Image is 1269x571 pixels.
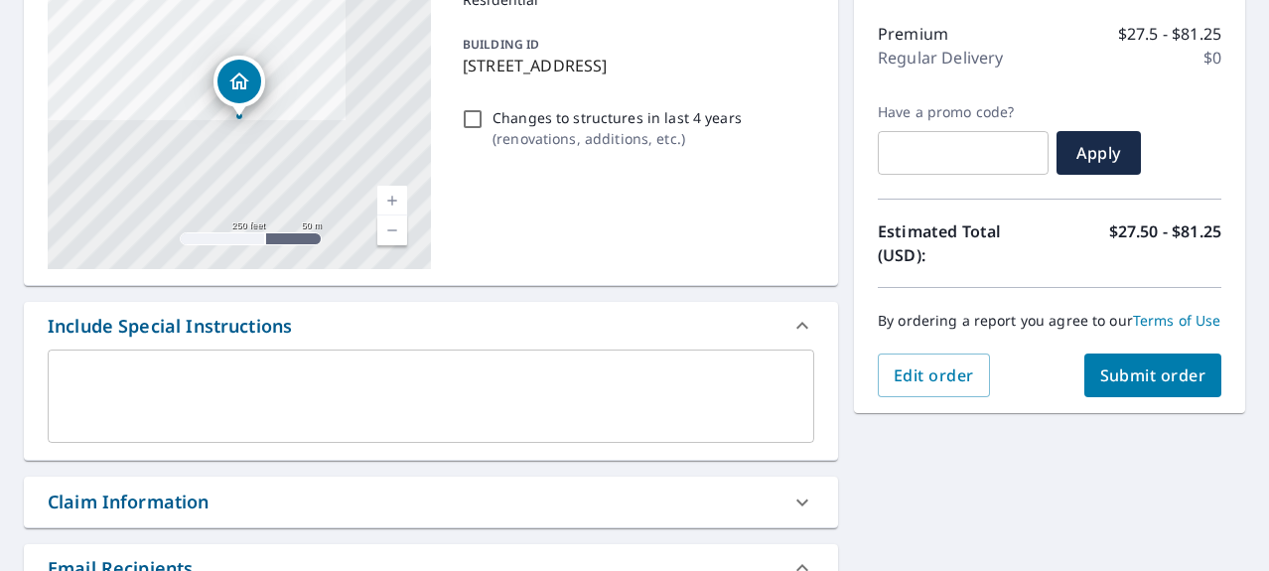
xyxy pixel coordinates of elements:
button: Apply [1057,131,1141,175]
p: [STREET_ADDRESS] [463,54,806,77]
span: Submit order [1100,364,1206,386]
p: Changes to structures in last 4 years [493,107,742,128]
p: By ordering a report you agree to our [878,312,1221,330]
label: Have a promo code? [878,103,1049,121]
div: Claim Information [24,477,838,527]
a: Terms of Use [1133,311,1221,330]
span: Edit order [894,364,974,386]
a: Current Level 17, Zoom Out [377,215,407,245]
button: Submit order [1084,354,1222,397]
p: ( renovations, additions, etc. ) [493,128,742,149]
p: $27.50 - $81.25 [1109,219,1221,267]
button: Edit order [878,354,990,397]
p: $0 [1203,46,1221,70]
span: Apply [1072,142,1125,164]
p: Regular Delivery [878,46,1003,70]
div: Claim Information [48,489,210,515]
a: Current Level 17, Zoom In [377,186,407,215]
p: $27.5 - $81.25 [1118,22,1221,46]
div: Dropped pin, building 1, Residential property, 5 Pine St Nantucket, MA 02554 [213,56,265,117]
div: Include Special Instructions [24,302,838,350]
div: Include Special Instructions [48,313,292,340]
p: BUILDING ID [463,36,539,53]
p: Premium [878,22,948,46]
p: Estimated Total (USD): [878,219,1050,267]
